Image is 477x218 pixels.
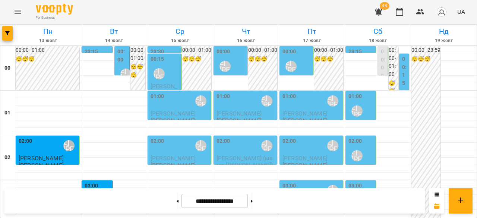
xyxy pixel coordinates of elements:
[214,26,278,37] h6: Чт
[348,165,373,178] span: [PERSON_NAME]
[282,110,328,117] span: [PERSON_NAME]
[151,110,196,117] span: [PERSON_NAME]
[282,162,328,168] p: [PERSON_NAME]
[154,68,165,79] div: Ліпатьєва Ольга
[282,92,296,101] label: 01:00
[195,95,206,107] div: Ліпатьєва Ольга
[217,110,262,117] span: [PERSON_NAME]
[261,140,272,151] div: Ліпатьєва Ольга
[348,137,362,145] label: 02:00
[346,26,410,37] h6: Сб
[130,63,146,79] h6: 😴😴😴
[314,46,343,54] h6: 00:00 - 01:00
[248,55,277,63] h6: 😴😴😴
[348,182,362,190] label: 03:00
[261,95,272,107] div: Ліпатьєва Ольга
[217,75,243,89] span: [PERSON_NAME]
[282,117,328,124] p: [PERSON_NAME]
[351,105,363,117] div: Ліпатьєва Ольга
[282,137,296,145] label: 02:00
[151,55,164,63] label: 00:15
[285,61,297,72] div: Ліпатьєва Ольга
[82,26,146,37] h6: Вт
[248,46,277,54] h6: 00:00 - 01:00
[151,162,196,168] p: [PERSON_NAME]
[381,48,386,80] label: 00:00
[217,137,230,145] label: 02:00
[282,48,296,56] label: 00:00
[214,37,278,44] h6: 16 жовт
[327,95,338,107] div: Ліпатьєва Ольга
[36,15,73,20] span: For Business
[182,46,211,54] h6: 00:00 - 01:00
[16,46,79,54] h6: 00:00 - 01:00
[351,150,363,161] div: Ліпатьєва Ольга
[327,140,338,151] div: Ліпатьєва Ольга
[85,182,98,190] label: 03:00
[402,55,407,87] label: 00:15
[182,55,211,63] h6: 😴😴😴
[4,154,10,162] h6: 02
[16,55,79,63] h6: 😴😴😴
[389,46,399,78] h6: 00:00 - 01:00
[314,55,343,63] h6: 😴😴😴
[19,162,64,168] p: [PERSON_NAME]
[151,83,177,96] span: [PERSON_NAME]
[217,92,230,101] label: 01:00
[217,155,273,168] span: [PERSON_NAME] (мама [PERSON_NAME])
[82,37,146,44] h6: 14 жовт
[151,137,164,145] label: 02:00
[219,61,231,72] div: Ліпатьєва Ольга
[348,92,362,101] label: 01:00
[282,155,328,162] span: [PERSON_NAME]
[16,37,80,44] h6: 13 жовт
[36,4,73,15] img: Voopty Logo
[348,120,373,133] span: [PERSON_NAME]
[280,37,344,44] h6: 17 жовт
[412,37,476,44] h6: 19 жовт
[412,26,476,37] h6: Нд
[151,48,164,56] label: 23:30
[411,46,440,54] h6: 00:00 - 23:59
[16,26,80,37] h6: Пн
[148,26,212,37] h6: Ср
[282,75,311,102] span: [DEMOGRAPHIC_DATA][PERSON_NAME]
[4,64,10,72] h6: 00
[195,140,206,151] div: Ліпатьєва Ольга
[411,55,440,63] h6: 😴😴😴
[19,137,32,145] label: 02:00
[436,7,447,17] img: avatar_s.png
[151,92,164,101] label: 01:00
[457,8,465,16] span: UA
[454,5,468,19] button: UA
[217,48,230,56] label: 00:00
[348,48,362,56] label: 23:15
[9,3,27,21] button: Menu
[63,140,75,151] div: Ліпатьєва Ольга
[380,2,389,10] span: 44
[4,109,10,117] h6: 01
[19,155,64,162] span: [PERSON_NAME]
[151,117,196,124] p: [PERSON_NAME]
[280,26,344,37] h6: Пт
[217,117,262,124] p: [PERSON_NAME]
[282,182,296,190] label: 03:00
[346,37,410,44] h6: 18 жовт
[389,79,399,104] h6: 😴😴😴
[148,37,212,44] h6: 15 жовт
[120,69,132,80] div: Ліпатьєва Ольга
[117,48,128,64] label: 00:00
[130,46,146,62] h6: 00:00 - 01:00
[85,48,98,56] label: 23:15
[151,155,196,162] span: [PERSON_NAME]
